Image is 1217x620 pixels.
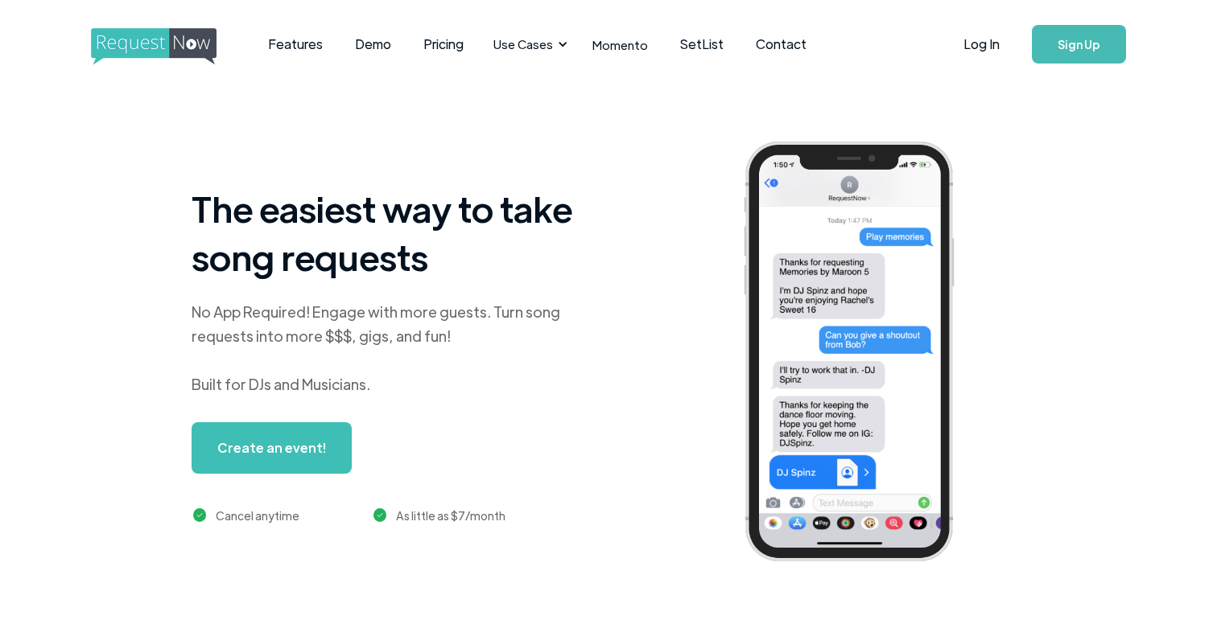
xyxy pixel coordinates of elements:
a: Demo [339,19,407,69]
div: No App Required! Engage with more guests. Turn song requests into more $$$, gigs, and fun! Built ... [192,300,594,396]
div: Cancel anytime [216,506,299,525]
a: Sign Up [1032,25,1126,64]
a: Momento [576,21,664,68]
a: Contact [740,19,823,69]
a: SetList [664,19,740,69]
a: Pricing [407,19,480,69]
a: Create an event! [192,422,352,474]
div: Use Cases [493,35,553,53]
a: Features [252,19,339,69]
a: Log In [947,16,1016,72]
img: green checkmark [373,508,387,522]
img: green checkmark [193,508,207,522]
h1: The easiest way to take song requests [192,184,594,281]
div: As little as $7/month [396,506,505,525]
a: home [91,28,212,60]
img: iphone screenshot [725,130,997,578]
img: requestnow logo [91,28,246,65]
div: Use Cases [484,19,572,69]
